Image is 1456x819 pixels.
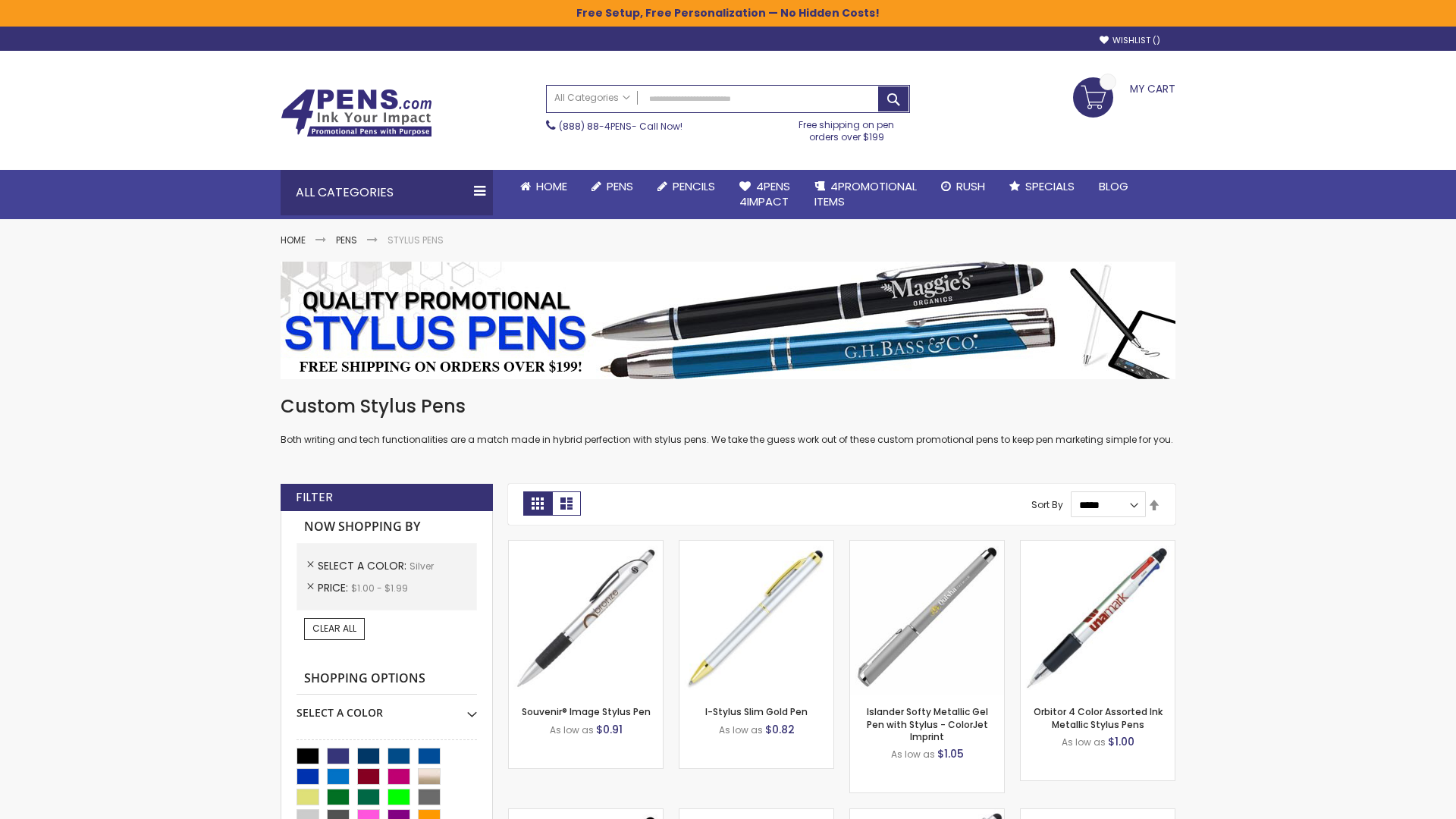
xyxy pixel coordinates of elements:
[645,170,727,203] a: Pencils
[522,705,651,718] a: Souvenir® Image Stylus Pen
[559,120,682,133] span: - Call Now!
[1021,540,1175,553] a: Orbitor 4 Color Assorted Ink Metallic Stylus Pens-Silver
[596,722,623,737] span: $0.91
[508,170,579,203] a: Home
[559,120,632,133] a: (888) 88-4PENS
[409,560,434,573] span: Silver
[997,170,1087,203] a: Specials
[1100,35,1160,46] a: Wishlist
[956,178,985,194] span: Rush
[536,178,567,194] span: Home
[937,746,964,761] span: $1.05
[388,234,444,246] strong: Stylus Pens
[550,723,594,736] span: As low as
[312,622,356,635] span: Clear All
[673,178,715,194] span: Pencils
[850,540,1004,553] a: Islander Softy Metallic Gel Pen with Stylus - ColorJet Imprint-Silver
[281,234,306,246] a: Home
[679,540,833,553] a: I-Stylus-Slim-Gold-Silver
[1025,178,1075,194] span: Specials
[523,491,552,516] strong: Grid
[814,178,917,209] span: 4PROMOTIONAL ITEMS
[547,86,638,111] a: All Categories
[1034,705,1163,730] a: Orbitor 4 Color Assorted Ink Metallic Stylus Pens
[509,541,663,695] img: Souvenir® Image Stylus Pen-Silver
[607,178,633,194] span: Pens
[739,178,790,209] span: 4Pens 4impact
[719,723,763,736] span: As low as
[1031,498,1063,511] label: Sort By
[1087,170,1141,203] a: Blog
[296,489,333,506] strong: Filter
[281,262,1175,379] img: Stylus Pens
[318,558,409,573] span: Select A Color
[1108,734,1134,749] span: $1.00
[727,170,802,219] a: 4Pens4impact
[891,748,935,761] span: As low as
[850,541,1004,695] img: Islander Softy Metallic Gel Pen with Stylus - ColorJet Imprint-Silver
[336,234,357,246] a: Pens
[802,170,929,219] a: 4PROMOTIONALITEMS
[351,582,408,595] span: $1.00 - $1.99
[297,663,477,695] strong: Shopping Options
[1021,541,1175,695] img: Orbitor 4 Color Assorted Ink Metallic Stylus Pens-Silver
[705,705,808,718] a: I-Stylus Slim Gold Pen
[1099,178,1128,194] span: Blog
[554,92,630,104] span: All Categories
[297,511,477,543] strong: Now Shopping by
[679,541,833,695] img: I-Stylus-Slim-Gold-Silver
[281,394,1175,419] h1: Custom Stylus Pens
[281,394,1175,447] div: Both writing and tech functionalities are a match made in hybrid perfection with stylus pens. We ...
[509,540,663,553] a: Souvenir® Image Stylus Pen-Silver
[579,170,645,203] a: Pens
[281,170,493,215] div: All Categories
[297,695,477,720] div: Select A Color
[318,580,351,595] span: Price
[867,705,988,742] a: Islander Softy Metallic Gel Pen with Stylus - ColorJet Imprint
[929,170,997,203] a: Rush
[304,618,365,639] a: Clear All
[281,89,432,137] img: 4Pens Custom Pens and Promotional Products
[1062,736,1106,748] span: As low as
[765,722,795,737] span: $0.82
[783,113,911,143] div: Free shipping on pen orders over $199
